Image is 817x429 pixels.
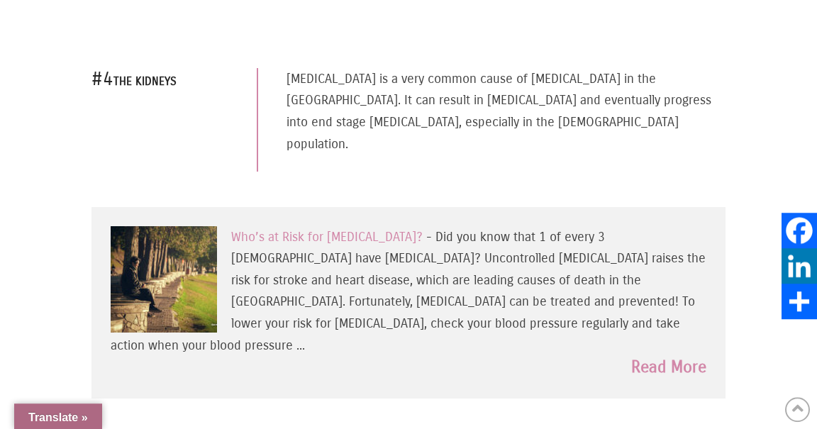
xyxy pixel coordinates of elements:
[631,356,706,379] a: Read More
[28,411,88,423] span: Translate »
[111,229,706,379] span: Did you know that 1 of every 3 [DEMOGRAPHIC_DATA] have [MEDICAL_DATA]? Uncontrolled [MEDICAL_DATA...
[111,226,217,333] img: Risk for Hypertension
[231,229,423,245] a: Who’s at Risk for [MEDICAL_DATA]?
[426,229,432,245] span: -
[113,74,177,88] strong: The Kidneys
[782,213,817,248] a: Facebook
[91,66,231,93] h5: #4
[782,248,817,284] a: LinkedIn
[287,68,726,155] p: [MEDICAL_DATA] is a very common cause of [MEDICAL_DATA] in the [GEOGRAPHIC_DATA]. It can result i...
[785,397,810,422] a: Back to Top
